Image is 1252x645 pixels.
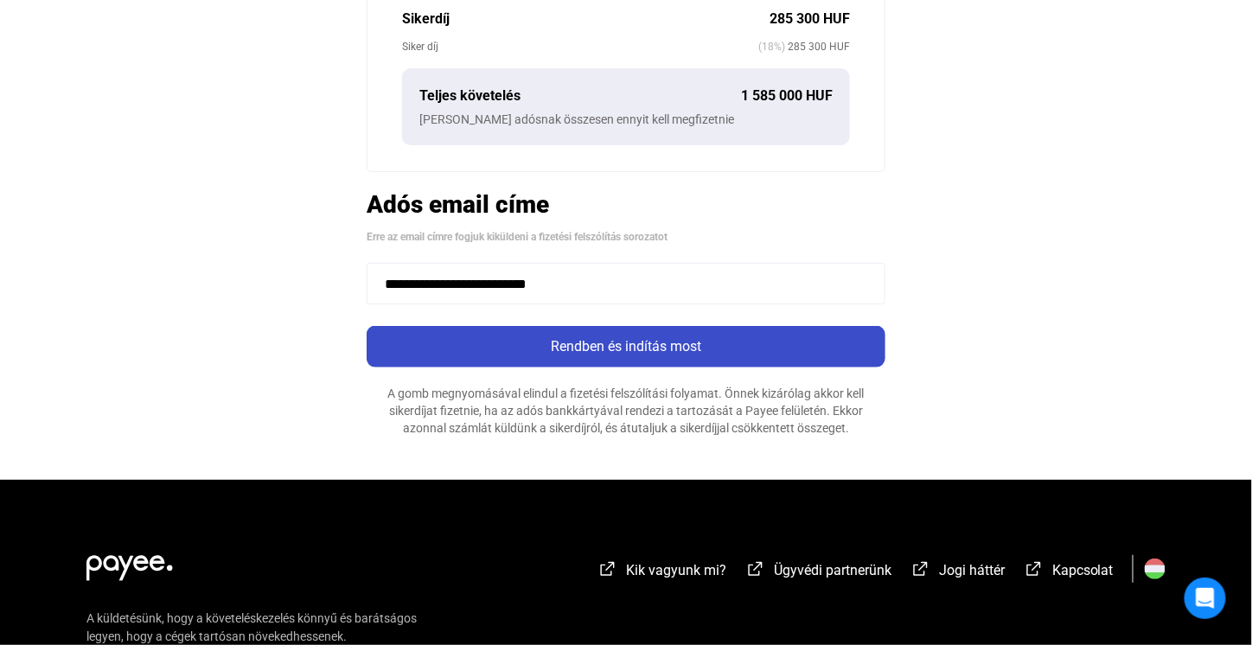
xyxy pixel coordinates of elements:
img: external-link-white [745,560,766,578]
div: Rendben és indítás most [372,336,880,357]
span: Kapcsolat [1052,562,1114,578]
span: Jogi háttér [939,562,1005,578]
div: Erre az email címre fogjuk kiküldeni a fizetési felszólítás sorozatot [367,228,885,246]
div: A gomb megnyomásával elindul a fizetési felszólítási folyamat. Önnek kizárólag akkor kell sikerdí... [367,385,885,437]
span: (18%) [758,38,785,55]
div: Open Intercom Messenger [1185,578,1226,619]
span: 285 300 HUF [785,38,850,55]
div: Teljes követelés [419,86,741,106]
span: Ügyvédi partnerünk [774,562,891,578]
img: HU.svg [1145,559,1166,579]
div: 285 300 HUF [770,9,850,29]
div: [PERSON_NAME] adósnak összesen ennyit kell megfizetnie [419,111,833,128]
a: external-link-whiteKik vagyunk mi? [597,565,726,581]
a: external-link-whiteKapcsolat [1024,565,1114,581]
div: Sikerdíj [402,9,770,29]
img: external-link-white [910,560,931,578]
img: external-link-white [1024,560,1044,578]
a: external-link-whiteJogi háttér [910,565,1005,581]
button: Rendben és indítás most [367,326,885,367]
a: external-link-whiteÜgyvédi partnerünk [745,565,891,581]
span: Kik vagyunk mi? [626,562,726,578]
img: white-payee-white-dot.svg [86,546,173,581]
div: Siker díj [402,38,758,55]
h2: Adós email címe [367,189,885,220]
img: external-link-white [597,560,618,578]
div: 1 585 000 HUF [741,86,833,106]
